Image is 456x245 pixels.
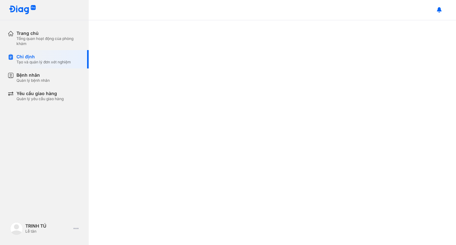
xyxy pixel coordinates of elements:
div: Yêu cầu giao hàng [16,91,64,96]
img: logo [10,222,23,235]
div: TRINH TÚ [25,223,71,229]
img: logo [9,5,36,15]
div: Tổng quan hoạt động của phòng khám [16,36,81,46]
div: Tạo và quản lý đơn xét nghiệm [16,60,71,65]
div: Bệnh nhân [16,72,50,78]
div: Quản lý bệnh nhân [16,78,50,83]
div: Quản lý yêu cầu giao hàng [16,96,64,101]
div: Trang chủ [16,30,81,36]
div: Lễ tân [25,229,71,234]
div: Chỉ định [16,54,71,60]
